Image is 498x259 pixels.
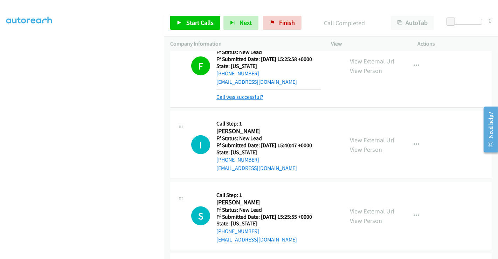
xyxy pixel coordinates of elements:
h5: Ff Submitted Date: [DATE] 15:25:58 +0000 [216,56,321,63]
a: [PHONE_NUMBER] [216,228,259,234]
div: The call is yet to be attempted [191,206,210,225]
h2: [PERSON_NAME] [216,127,312,135]
h2: [PERSON_NAME] [216,198,312,206]
a: [EMAIL_ADDRESS][DOMAIN_NAME] [216,165,297,171]
span: Next [240,19,252,27]
p: View [331,40,405,48]
iframe: Resource Center [478,102,498,157]
a: [EMAIL_ADDRESS][DOMAIN_NAME] [216,79,297,85]
h5: State: [US_STATE] [216,220,312,227]
h1: F [191,56,210,75]
p: Call Completed [311,18,378,28]
a: View External Url [350,207,394,215]
a: Call was successful? [216,94,263,100]
h5: Call Step: 1 [216,192,312,199]
span: Finish [279,19,295,27]
button: Next [223,16,258,30]
h5: State: [US_STATE] [216,63,321,70]
h5: State: [US_STATE] [216,149,312,156]
h5: Ff Status: New Lead [216,206,312,213]
h5: Ff Status: New Lead [216,135,312,142]
a: View Person [350,145,382,154]
a: View Person [350,217,382,225]
button: AutoTab [391,16,434,30]
a: [PHONE_NUMBER] [216,156,259,163]
h1: I [191,135,210,154]
a: Start Calls [170,16,220,30]
h5: Ff Submitted Date: [DATE] 15:25:55 +0000 [216,213,312,220]
span: Start Calls [186,19,214,27]
a: View External Url [350,136,394,144]
h5: Call Step: 1 [216,120,312,127]
a: View External Url [350,57,394,65]
p: Actions [418,40,492,48]
div: 0 [489,16,492,25]
a: View Person [350,67,382,75]
h5: Ff Submitted Date: [DATE] 15:40:47 +0000 [216,142,312,149]
a: [PHONE_NUMBER] [216,70,259,77]
h5: Ff Status: New Lead [216,49,321,56]
a: [EMAIL_ADDRESS][DOMAIN_NAME] [216,236,297,243]
p: Company Information [170,40,318,48]
a: Finish [263,16,302,30]
h1: S [191,206,210,225]
div: The call is yet to be attempted [191,135,210,154]
div: Delay between calls (in seconds) [450,19,482,25]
